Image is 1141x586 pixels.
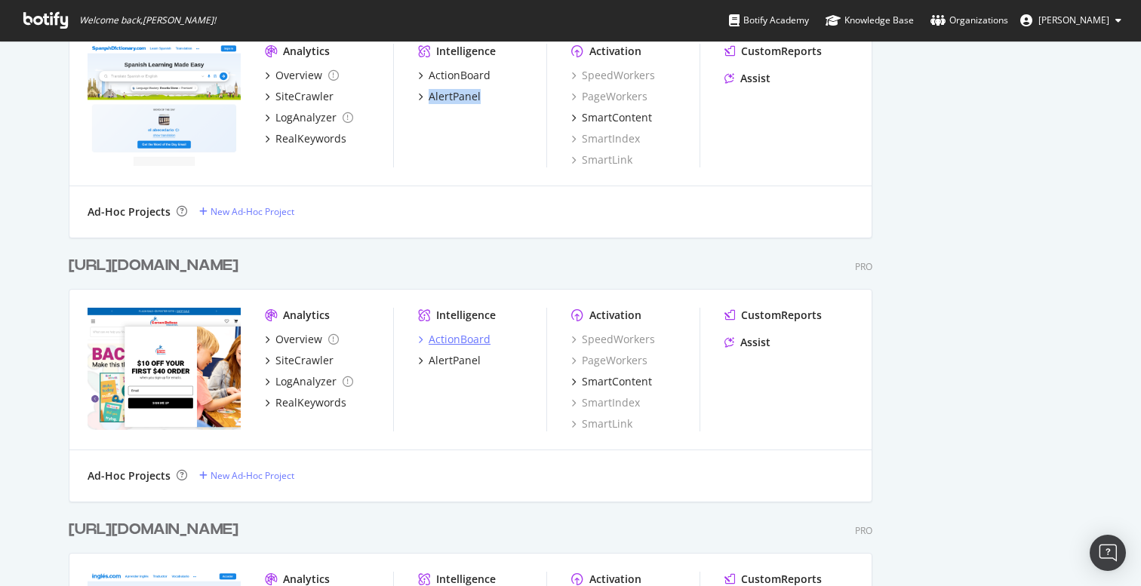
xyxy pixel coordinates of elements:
[1090,535,1126,571] div: Open Intercom Messenger
[436,44,496,59] div: Intelligence
[740,335,770,350] div: Assist
[275,353,334,368] div: SiteCrawler
[571,332,655,347] a: SpeedWorkers
[265,395,346,410] a: RealKeywords
[88,468,171,483] div: Ad-Hoc Projects
[571,152,632,167] a: SmartLink
[211,469,294,482] div: New Ad-Hoc Project
[275,68,322,83] div: Overview
[418,353,481,368] a: AlertPanel
[724,71,770,86] a: Assist
[88,204,171,219] div: Ad-Hoc Projects
[88,44,241,166] img: https://www.spanishdict.com/
[855,260,872,273] div: Pro
[88,308,241,430] img: https://www.carsondellosa.com/
[275,374,337,389] div: LogAnalyzer
[199,205,294,218] a: New Ad-Hoc Project
[429,332,491,347] div: ActionBoard
[729,13,809,28] div: Botify Academy
[275,395,346,410] div: RealKeywords
[436,308,496,323] div: Intelligence
[571,89,647,104] a: PageWorkers
[418,332,491,347] a: ActionBoard
[69,255,238,277] div: [URL][DOMAIN_NAME]
[275,89,334,104] div: SiteCrawler
[724,44,822,59] a: CustomReports
[211,205,294,218] div: New Ad-Hoc Project
[571,68,655,83] a: SpeedWorkers
[199,469,294,482] a: New Ad-Hoc Project
[418,89,481,104] a: AlertPanel
[265,332,339,347] a: Overview
[1038,14,1109,26] span: John McLendon
[418,68,491,83] a: ActionBoard
[69,519,238,541] div: [URL][DOMAIN_NAME]
[571,416,632,431] a: SmartLink
[69,519,244,541] a: [URL][DOMAIN_NAME]
[741,44,822,59] div: CustomReports
[571,110,652,125] a: SmartContent
[265,68,339,83] a: Overview
[589,44,641,59] div: Activation
[275,131,346,146] div: RealKeywords
[275,332,322,347] div: Overview
[724,335,770,350] a: Assist
[571,131,640,146] a: SmartIndex
[855,524,872,537] div: Pro
[589,308,641,323] div: Activation
[429,68,491,83] div: ActionBoard
[69,255,244,277] a: [URL][DOMAIN_NAME]
[571,353,647,368] a: PageWorkers
[283,44,330,59] div: Analytics
[265,353,334,368] a: SiteCrawler
[1008,8,1133,32] button: [PERSON_NAME]
[265,89,334,104] a: SiteCrawler
[571,374,652,389] a: SmartContent
[724,308,822,323] a: CustomReports
[740,71,770,86] div: Assist
[429,89,481,104] div: AlertPanel
[79,14,216,26] span: Welcome back, [PERSON_NAME] !
[283,308,330,323] div: Analytics
[826,13,914,28] div: Knowledge Base
[265,374,353,389] a: LogAnalyzer
[741,308,822,323] div: CustomReports
[571,395,640,410] a: SmartIndex
[265,110,353,125] a: LogAnalyzer
[275,110,337,125] div: LogAnalyzer
[429,353,481,368] div: AlertPanel
[265,131,346,146] a: RealKeywords
[582,374,652,389] div: SmartContent
[582,110,652,125] div: SmartContent
[930,13,1008,28] div: Organizations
